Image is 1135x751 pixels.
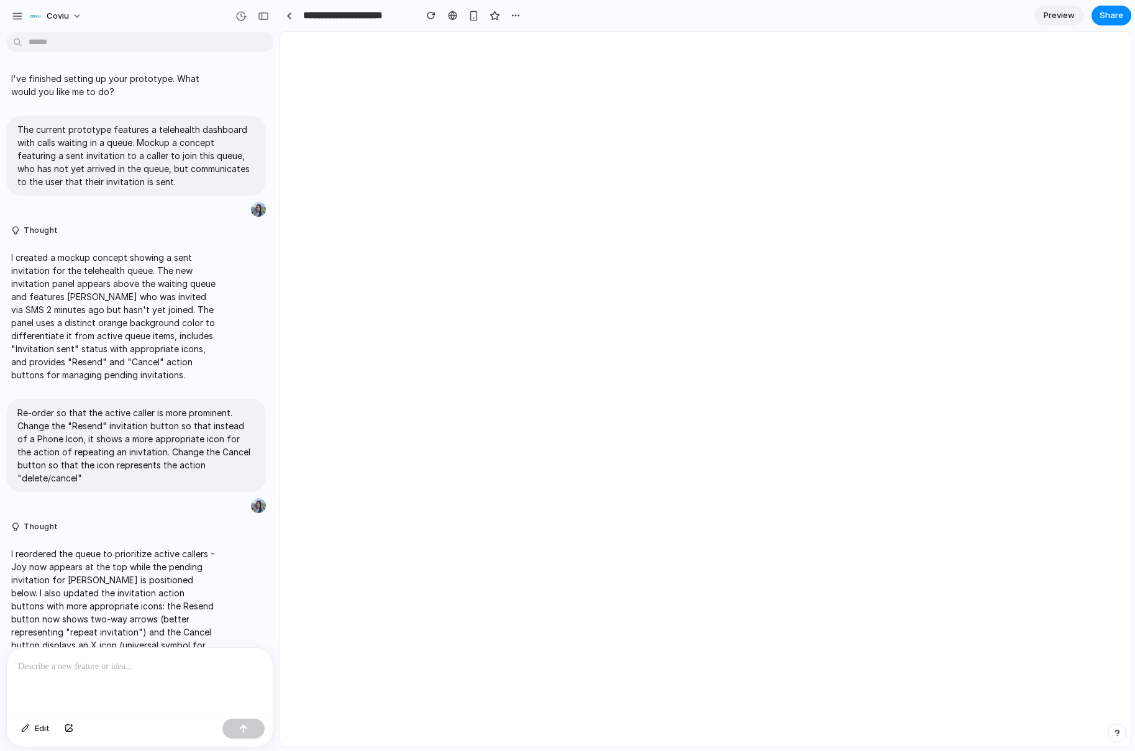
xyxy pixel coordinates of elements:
p: Re-order so that the active caller is more prominent. Change the "Resend" invitation button so th... [17,406,255,485]
button: Coviu [24,6,88,26]
p: I reordered the queue to prioritize active callers - Joy now appears at the top while the pending... [11,547,219,665]
span: Edit [35,722,50,735]
a: Preview [1034,6,1084,25]
button: Share [1092,6,1131,25]
p: I've finished setting up your prototype. What would you like me to do? [11,72,219,98]
span: Share [1100,9,1123,22]
button: Edit [15,719,56,739]
p: I created a mockup concept showing a sent invitation for the telehealth queue. The new invitation... [11,251,219,381]
span: Preview [1044,9,1075,22]
p: The current prototype features a telehealth dashboard with calls waiting in a queue. Mockup a con... [17,123,255,188]
span: Coviu [47,10,69,22]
